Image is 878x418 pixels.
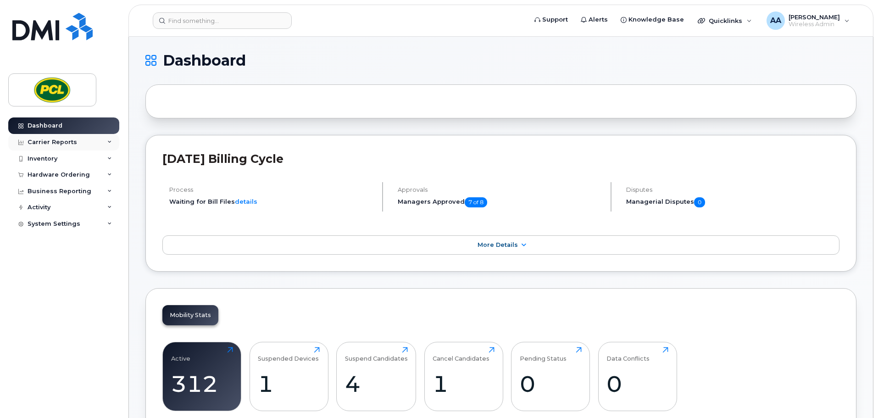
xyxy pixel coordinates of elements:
[398,197,603,207] h5: Managers Approved
[520,347,567,362] div: Pending Status
[433,347,489,362] div: Cancel Candidates
[235,198,257,205] a: details
[626,186,839,193] h4: Disputes
[345,347,408,406] a: Suspend Candidates4
[694,197,705,207] span: 0
[345,347,408,362] div: Suspend Candidates
[433,347,495,406] a: Cancel Candidates1
[171,370,233,397] div: 312
[606,347,650,362] div: Data Conflicts
[465,197,487,207] span: 7 of 8
[520,370,582,397] div: 0
[258,347,319,362] div: Suspended Devices
[162,152,839,166] h2: [DATE] Billing Cycle
[606,370,668,397] div: 0
[258,347,320,406] a: Suspended Devices1
[345,370,408,397] div: 4
[169,197,374,206] li: Waiting for Bill Files
[398,186,603,193] h4: Approvals
[163,54,246,67] span: Dashboard
[171,347,233,406] a: Active312
[626,197,839,207] h5: Managerial Disputes
[520,347,582,406] a: Pending Status0
[171,347,190,362] div: Active
[258,370,320,397] div: 1
[433,370,495,397] div: 1
[478,241,518,248] span: More Details
[169,186,374,193] h4: Process
[606,347,668,406] a: Data Conflicts0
